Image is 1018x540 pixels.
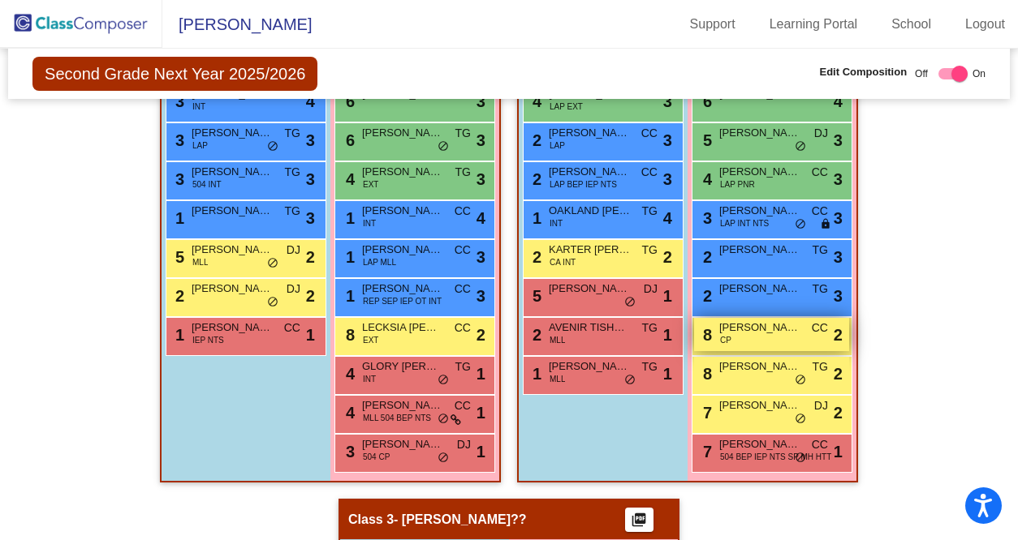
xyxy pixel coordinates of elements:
[342,326,355,344] span: 8
[550,217,563,229] span: INT
[477,245,485,269] span: 3
[699,248,712,266] span: 2
[820,218,831,231] span: lock
[287,281,300,298] span: DJ
[677,11,748,37] a: Support
[342,248,355,266] span: 1
[306,245,315,269] span: 2
[719,319,800,336] span: [PERSON_NAME]
[477,128,485,152] span: 3
[285,203,300,220] span: TG
[171,287,184,305] span: 2
[171,326,184,344] span: 1
[362,397,443,414] span: [PERSON_NAME]
[192,256,208,268] span: MLL
[813,242,828,259] span: TG
[455,281,471,298] span: CC
[477,401,485,425] span: 1
[192,101,205,113] span: INT
[795,413,806,426] span: do_not_disturb_alt
[812,436,828,453] span: CC
[455,203,471,220] span: CC
[624,296,636,309] span: do_not_disturb_alt
[477,362,485,386] span: 1
[641,164,658,181] span: CC
[192,203,273,219] span: [PERSON_NAME]
[699,326,712,344] span: 8
[171,170,184,188] span: 3
[287,242,300,259] span: DJ
[171,92,184,110] span: 3
[549,281,630,297] span: [PERSON_NAME]
[720,217,769,229] span: LAP INT NTS
[795,452,806,465] span: do_not_disturb_alt
[834,323,843,347] span: 2
[348,512,394,528] span: Class 3
[642,358,658,375] span: TG
[549,164,630,180] span: [PERSON_NAME]
[719,436,800,452] span: [PERSON_NAME]
[455,358,471,375] span: TG
[550,101,583,113] span: LAP EXT
[699,404,712,422] span: 7
[642,319,658,336] span: TG
[528,248,541,266] span: 2
[362,164,443,180] span: [PERSON_NAME]
[528,92,541,110] span: 4
[306,167,315,191] span: 3
[699,131,712,149] span: 5
[342,443,355,461] span: 3
[528,287,541,305] span: 5
[813,281,828,298] span: TG
[362,436,443,452] span: [PERSON_NAME]
[362,125,443,141] span: [PERSON_NAME]
[171,248,184,266] span: 5
[952,11,1018,37] a: Logout
[342,170,355,188] span: 4
[699,170,712,188] span: 4
[267,140,278,153] span: do_not_disturb_alt
[550,256,576,268] span: CA INT
[795,374,806,387] span: do_not_disturb_alt
[550,334,565,346] span: MLL
[362,203,443,219] span: [PERSON_NAME]
[549,242,630,258] span: KARTER [PERSON_NAME]
[719,242,800,258] span: [PERSON_NAME]
[834,284,843,308] span: 3
[363,373,376,385] span: INT
[663,206,672,230] span: 4
[267,257,278,270] span: do_not_disturb_alt
[363,295,442,307] span: REP SEP IEP OT INT
[362,319,443,336] span: LECKSIA [PERSON_NAME]
[812,164,828,181] span: CC
[192,125,273,141] span: [PERSON_NAME]
[438,452,449,465] span: do_not_disturb_alt
[834,439,843,464] span: 1
[663,89,672,114] span: 3
[757,11,871,37] a: Learning Portal
[550,178,617,191] span: LAP BEP IEP NTS
[663,245,672,269] span: 2
[642,242,658,259] span: TG
[362,281,443,297] span: [PERSON_NAME]
[363,451,390,463] span: 504 CP
[813,358,828,375] span: TG
[171,131,184,149] span: 3
[306,323,315,347] span: 1
[192,139,208,152] span: LAP
[342,404,355,422] span: 4
[699,92,712,110] span: 6
[795,140,806,153] span: do_not_disturb_alt
[795,218,806,231] span: do_not_disturb_alt
[342,92,355,110] span: 6
[549,203,630,219] span: OAKLAND [PERSON_NAME]
[438,140,449,153] span: do_not_disturb_alt
[834,245,843,269] span: 3
[306,284,315,308] span: 2
[663,284,672,308] span: 1
[720,178,755,191] span: LAP PNR
[363,256,396,268] span: LAP MLL
[192,178,222,191] span: 504 INT
[629,512,649,534] mat-icon: picture_as_pdf
[719,397,800,414] span: [PERSON_NAME]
